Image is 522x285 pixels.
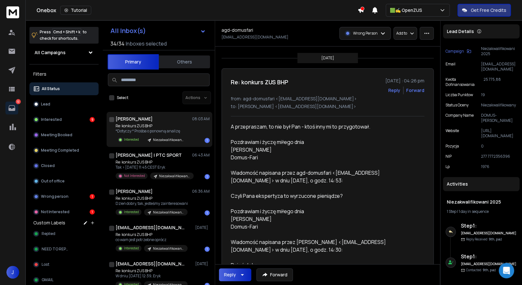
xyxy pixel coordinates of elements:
button: Meeting Completed [29,144,99,157]
blockquote: Wiadomość napisana przez [PERSON_NAME] <[EMAIL_ADDRESS][DOMAIN_NAME]> w dniu [DATE], o godz. 14:30: [231,238,418,261]
p: Tak > [DATE] 11:45 CEST Eryk [116,165,192,170]
p: Closed [41,163,55,168]
h1: agd-domusfari [221,27,253,33]
p: Re: konkurs ZUS BHP [116,268,188,273]
p: Dzień dobry, tak, jesteśmy zainteresowani [116,201,188,206]
p: Get Free Credits [471,7,506,13]
h1: [PERSON_NAME] l PTC SPORT [116,152,182,158]
p: [EMAIL_ADDRESS][DOMAIN_NAME] [481,62,517,72]
p: W dniu [DATE] 12:39, Eryk [116,273,188,279]
p: Add to [396,31,407,36]
p: 1976 [481,164,517,169]
p: Niezakwalifikowani 2025 [481,46,517,56]
p: Email [446,62,455,72]
button: J [6,266,19,279]
p: Wrong person [41,194,68,199]
p: Niezakwalifikowani 2025 [153,138,184,142]
div: 1 [90,209,95,214]
p: 08:03 AM [192,116,210,122]
div: 1 [205,174,210,179]
button: All Campaigns [29,46,99,59]
h1: All Inbox(s) [110,28,146,34]
p: Out of office [41,179,65,184]
p: Wrong Person [353,31,378,36]
p: Re: konkurs ZUS BHP [116,232,188,237]
button: Lead [29,98,99,111]
p: Company Name [446,113,474,123]
h1: Niezakwalifikowani 2025 [447,199,516,205]
h3: Filters [29,70,99,79]
div: 9 [90,117,95,122]
a: 12 [5,102,18,114]
button: Tutorial [60,6,91,15]
p: Meeting Booked [41,132,72,138]
p: Meeting Completed [41,148,79,153]
p: Liczba Punktow [446,92,473,97]
button: Others [159,55,210,69]
h6: Step 1 : [461,253,517,260]
div: Onebox [36,6,357,15]
p: [DATE] [195,225,210,230]
span: 9th, paź [489,237,502,241]
p: co wam jest potrzebne oprócz [116,237,188,242]
span: 1 day in sequence [459,209,489,214]
p: 25 775,88 [483,77,517,87]
h3: Custom Labels [33,220,65,226]
p: 19 [481,92,517,97]
button: Interested9 [29,113,99,126]
button: NEED TO REPLY [29,243,99,256]
button: Reply [219,268,251,281]
p: Pozycja [446,144,459,149]
p: Contacted [466,268,496,272]
p: Niezakwalifikowany [481,103,517,108]
p: Re: konkurs ZUS BHP [116,123,188,129]
p: to: [PERSON_NAME] <[EMAIL_ADDRESS][DOMAIN_NAME]> [231,103,424,110]
button: Replied [29,227,99,240]
button: Reply [388,87,400,94]
div: Open Intercom Messenger [499,263,514,278]
p: 06:43 AM [192,153,210,158]
button: Primary [108,54,159,70]
span: 34 / 34 [110,40,124,47]
p: *Dotyczy:* Prośba o ponowną analizę [116,129,188,134]
p: Not Interested [124,173,145,178]
p: DOMUS-[PERSON_NAME] [481,113,517,123]
h1: All Campaigns [35,49,66,56]
p: 12 [16,99,21,104]
h1: [PERSON_NAME] [116,188,153,195]
div: 1 [205,247,210,252]
blockquote: Wiadomość napisana przez agd-domusfari <[EMAIL_ADDRESS][DOMAIN_NAME]> w dniu [DATE], o godz. 14:53: [231,169,418,192]
p: Campaign [446,49,464,54]
div: 1 [205,210,210,215]
p: Interested [41,117,62,122]
p: Press to check for shortcuts. [40,29,87,42]
p: 06:36 AM [192,189,210,194]
p: Kwota Dofinansowania [446,77,483,87]
div: 1 [90,194,95,199]
p: [DATE] [195,261,210,266]
h6: Step 1 : [461,222,517,230]
p: Niezakwalifikowani 2025 [153,210,184,215]
p: Lead [41,102,50,107]
div: 1 [205,138,210,143]
span: GMAIL [42,277,53,282]
div: Pozdrawiam i życzę miłego dnia [231,207,418,231]
div: Domus-Fari [231,223,418,231]
p: Lp [446,164,450,169]
p: Niezakwalifikowani 2025 [159,174,190,179]
button: Lost [29,258,99,271]
p: Interested [124,210,139,214]
p: 🟩✍️ OpenZUS [390,7,425,13]
h6: [EMAIL_ADDRESS][DOMAIN_NAME] [461,262,517,266]
span: 9th, paź [483,268,496,272]
p: website [446,128,459,138]
button: Forward [256,268,293,281]
p: NIP [446,154,452,159]
h3: Inboxes selected [126,40,167,47]
div: [PERSON_NAME] [231,146,418,154]
p: Status Oceny [446,103,469,108]
p: Interested [124,246,139,251]
button: Wrong person1 [29,190,99,203]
